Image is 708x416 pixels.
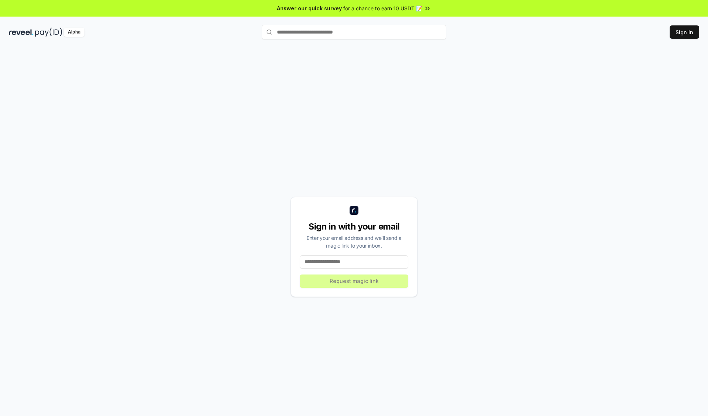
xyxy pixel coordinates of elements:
img: pay_id [35,28,62,37]
div: Alpha [64,28,84,37]
span: for a chance to earn 10 USDT 📝 [343,4,422,12]
button: Sign In [670,25,699,39]
span: Answer our quick survey [277,4,342,12]
div: Enter your email address and we’ll send a magic link to your inbox. [300,234,408,249]
img: reveel_dark [9,28,34,37]
img: logo_small [350,206,358,215]
div: Sign in with your email [300,221,408,233]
